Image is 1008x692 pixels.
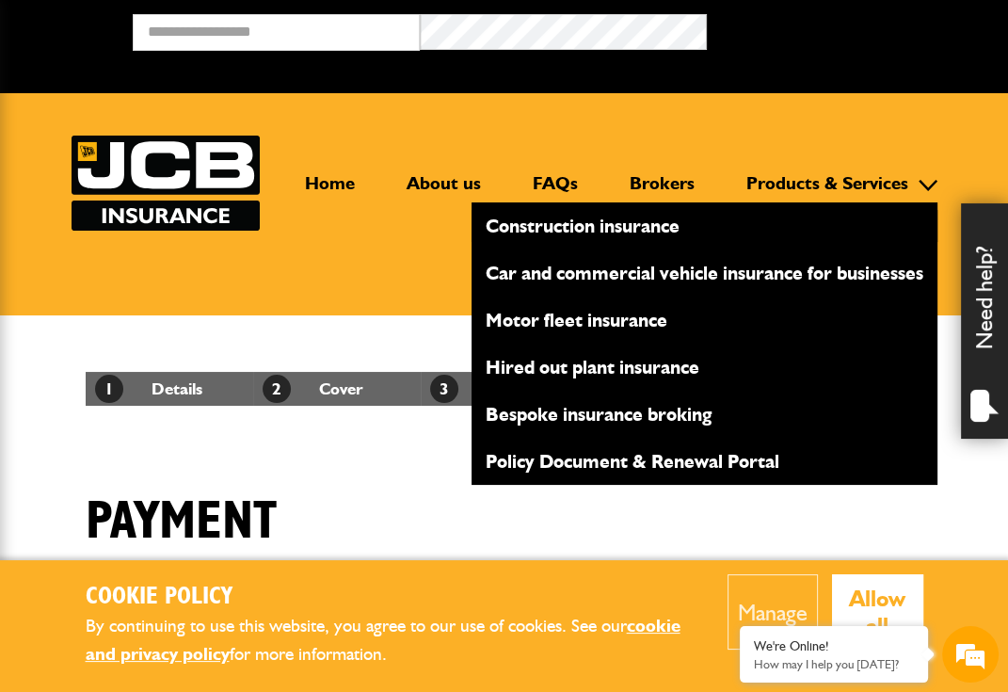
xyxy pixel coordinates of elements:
[472,257,937,289] a: Car and commercial vehicle insurance for businesses
[86,491,277,554] h1: Payment
[24,174,344,216] input: Enter your last name
[472,398,937,430] a: Bespoke insurance broking
[86,612,700,669] p: By continuing to use this website, you agree to our use of cookies. See our for more information.
[291,172,369,210] a: Home
[95,378,202,398] a: 1Details
[72,136,260,231] img: JCB Insurance Services logo
[472,304,937,336] a: Motor fleet insurance
[430,375,458,403] span: 3
[263,378,363,398] a: 2Cover
[616,172,709,210] a: Brokers
[309,9,354,55] div: Minimize live chat window
[519,172,592,210] a: FAQs
[961,203,1008,439] div: Need help?
[728,574,818,650] button: Manage
[86,583,700,612] h2: Cookie Policy
[754,657,914,671] p: How may I help you today?
[263,375,291,403] span: 2
[430,378,567,398] a: 3Equipment
[95,375,123,403] span: 1
[32,105,79,131] img: d_20077148190_company_1631870298795_20077148190
[732,172,922,210] a: Products & Services
[832,574,923,650] button: Allow all
[392,172,495,210] a: About us
[472,445,937,477] a: Policy Document & Renewal Portal
[24,285,344,327] input: Enter your phone number
[754,638,914,654] div: We're Online!
[24,230,344,271] input: Enter your email address
[256,544,342,570] em: Start Chat
[24,341,344,528] textarea: Type your message and hit 'Enter'
[472,210,937,242] a: Construction insurance
[707,14,994,43] button: Broker Login
[72,136,260,231] a: JCB Insurance Services
[472,351,937,383] a: Hired out plant insurance
[98,105,316,130] div: Chat with us now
